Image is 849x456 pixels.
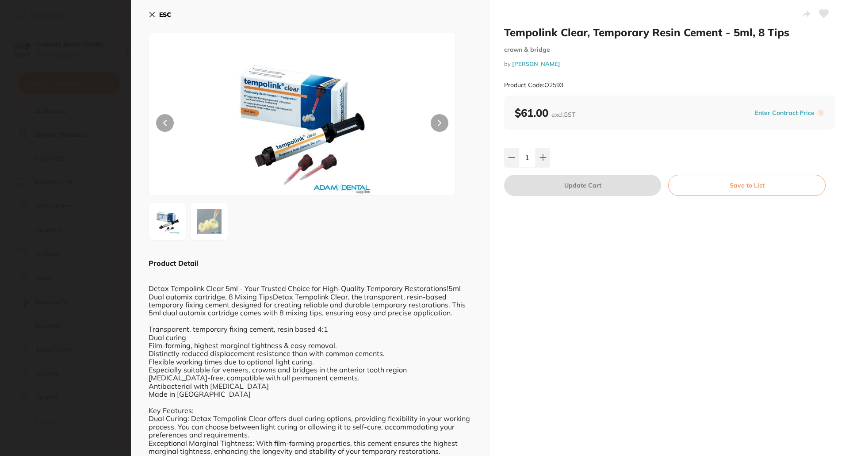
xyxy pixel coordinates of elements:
[504,46,835,54] small: crown & bridge
[193,206,225,238] img: XzIuanBn
[515,106,575,119] b: $61.00
[752,109,817,117] button: Enter Contract Price
[512,60,560,67] a: [PERSON_NAME]
[152,206,184,238] img: LmpwZw
[504,61,835,67] small: by
[504,81,563,89] small: Product Code: O2593
[149,259,198,268] b: Product Detail
[817,109,824,116] label: i
[668,175,826,196] button: Save to List
[551,111,575,119] span: excl. GST
[504,26,835,39] h2: Tempolink Clear, Temporary Resin Cement - 5ml, 8 Tips
[504,175,661,196] button: Update Cart
[159,11,171,19] b: ESC
[149,7,171,22] button: ESC
[210,55,394,195] img: LmpwZw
